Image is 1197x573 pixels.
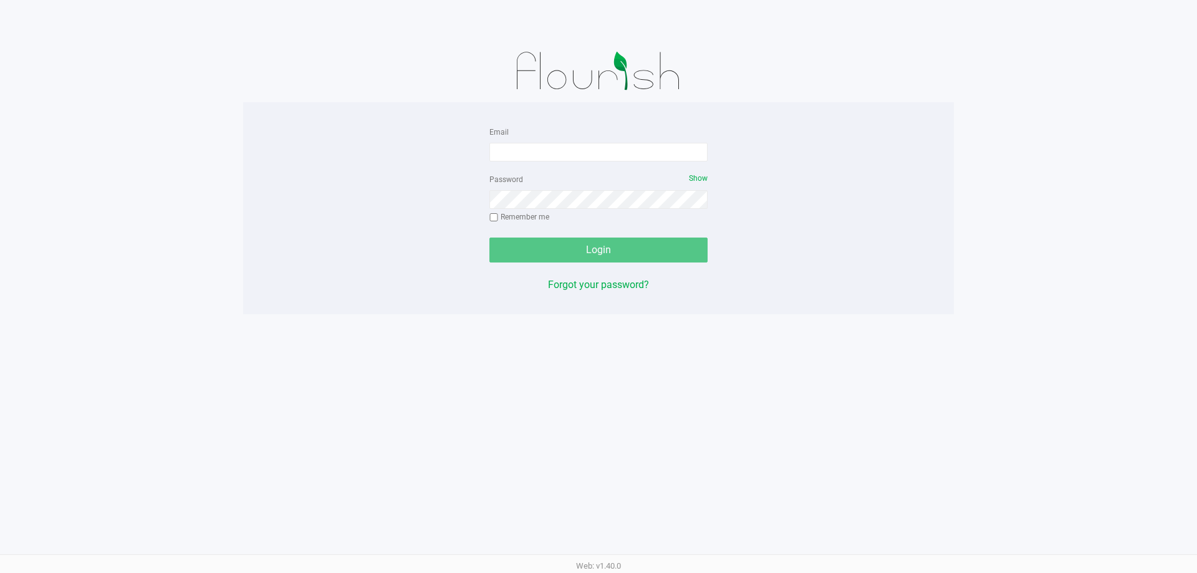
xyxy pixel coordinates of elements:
label: Remember me [489,211,549,223]
label: Password [489,174,523,185]
span: Show [689,174,708,183]
label: Email [489,127,509,138]
span: Web: v1.40.0 [576,561,621,571]
input: Remember me [489,213,498,222]
button: Forgot your password? [548,277,649,292]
